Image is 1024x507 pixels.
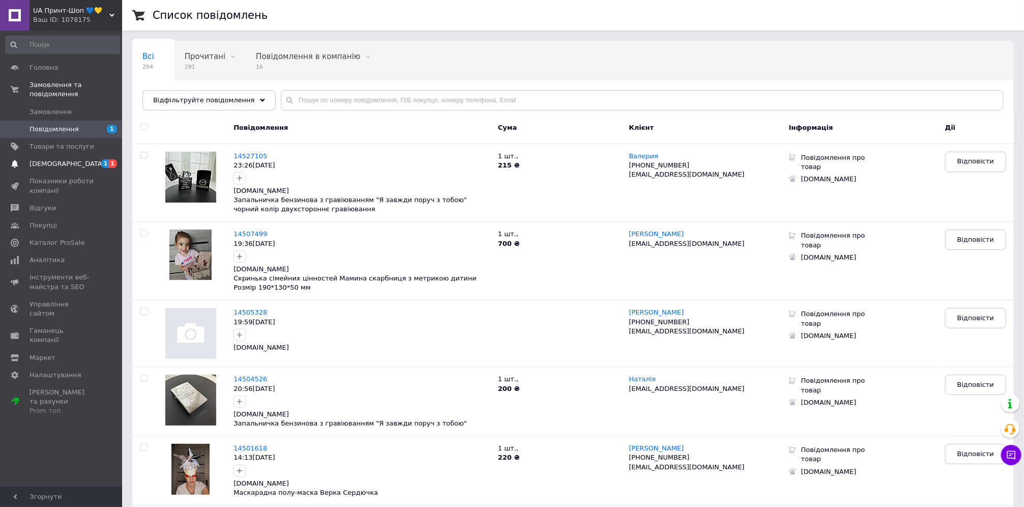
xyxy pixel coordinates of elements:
div: [DOMAIN_NAME] [233,186,490,195]
span: [PHONE_NUMBER] [629,318,689,326]
span: Показники роботи компанії [30,177,94,195]
div: Інформація [786,116,943,144]
a: [PERSON_NAME] [629,230,684,238]
span: Управління сайтом [30,300,94,318]
span: Відфільтруйте повідомлення [153,96,255,104]
span: Всі [142,52,154,61]
span: 294 [142,63,154,71]
span: Замовлення [30,107,72,117]
div: Повідомлення [228,116,495,144]
span: [PHONE_NUMBER] [629,454,689,461]
div: [DOMAIN_NAME] [233,343,490,352]
button: Чат з покупцем [1001,445,1021,465]
span: Відповісти [957,380,994,389]
span: [EMAIL_ADDRESS][DOMAIN_NAME] [629,171,744,178]
a: Маскарадна полу-маска Верка Сердючка [233,489,378,497]
div: [DOMAIN_NAME] [796,251,872,264]
div: Повідомлення про товар [796,152,872,173]
a: 14505328 [233,308,267,316]
span: Гаманець компанії [30,326,94,345]
a: 14504526 [233,375,267,383]
span: Повідомлення [30,125,79,134]
span: Повідомлення в компанію [256,52,360,61]
div: 20:56[DATE] [233,384,490,393]
span: [EMAIL_ADDRESS][DOMAIN_NAME] [629,240,744,247]
span: Налаштування [30,371,81,380]
div: 19:36[DATE] [233,239,490,248]
span: Скринька сімейних цінностей Мамина скарбниця з метрикою дитини Розмір 190*130*50 мм [233,274,477,291]
div: Клієнт [621,116,786,144]
a: Наталія [629,375,656,383]
span: Аналітика [30,256,65,265]
div: [DOMAIN_NAME] [796,173,872,185]
div: 19:59[DATE] [233,318,490,327]
span: Інструменти веб-майстра та SEO [30,273,94,291]
div: Prom топ [30,406,94,415]
img: Повідомлення 14501618 [171,444,210,495]
span: 1 [101,159,109,168]
div: Повідомлення про товар [796,375,872,396]
p: 1 шт. , [498,375,619,384]
span: [PHONE_NUMBER] [629,161,689,169]
p: 1 шт. , [498,152,619,161]
span: Замовлення та повідомлення [30,80,122,99]
span: UA Принт-Шоп ​💙💛 [33,6,109,15]
img: Повідомлення 14505328 [165,308,216,359]
div: [DOMAIN_NAME] [233,410,490,419]
span: Каталог ProSale [30,238,84,247]
span: 14507499 [233,230,267,238]
span: Маркет [30,353,55,362]
div: [DOMAIN_NAME] [796,330,872,342]
a: Запальничка бензинова з гравіюванням "Я завжди поруч з тобою" чорний колір двухстороннє гравіювання [233,196,467,213]
b: 220 ₴ [498,454,520,461]
p: 1 шт. , [498,444,619,453]
span: 1 [109,159,117,168]
a: Валерия [629,152,658,160]
input: Пошук [5,36,120,54]
div: Дії [943,116,1014,144]
span: [EMAIL_ADDRESS][DOMAIN_NAME] [629,463,744,471]
a: [PERSON_NAME] [629,444,684,453]
div: Повідомлення про товар [796,444,872,465]
a: Відповісти [945,230,1006,250]
span: [EMAIL_ADDRESS][DOMAIN_NAME] [629,327,744,335]
div: [DOMAIN_NAME] [233,265,490,274]
a: Відповісти [945,152,1006,172]
input: Пошук по номеру повідомлення, ПІБ покупця, номеру телефона, Email [281,90,1004,110]
div: Повідомлення про товар [796,230,872,251]
span: Відповісти [957,157,994,166]
img: Повідомлення 14507499 [169,230,212,280]
img: Повідомлення 14504526 [165,375,216,426]
span: Прочитані [185,52,226,61]
a: Відповісти [945,375,1006,395]
div: [DOMAIN_NAME] [796,466,872,478]
a: Скринька сімейних цінностей Мамина скарбниця з метрикою дитини Розмір 190*130*50 мм [233,274,477,292]
div: Ваш ID: 1078175 [33,15,122,24]
span: Запальничка бензинова з гравіюванням "Я завжди поруч з тобою" [233,419,467,427]
a: Відповісти [945,444,1006,464]
span: Відповісти [957,235,994,244]
b: 215 ₴ [498,161,520,169]
b: 200 ₴ [498,385,520,392]
div: Повідомлення про товар [796,308,872,329]
img: Повідомлення 14527105 [165,152,216,203]
span: 14527105 [233,152,267,160]
span: [PERSON_NAME] та рахунки [30,388,94,416]
span: Головна [30,63,58,72]
span: 16 [256,63,360,71]
div: [DOMAIN_NAME] [796,397,872,409]
span: [PERSON_NAME] [629,308,684,316]
a: 14501618 [233,444,267,452]
span: [DEMOGRAPHIC_DATA] [30,159,105,168]
span: Повідомлення про товар [142,91,242,100]
span: 1 [107,125,117,133]
div: 23:26[DATE] [233,161,490,170]
div: 14:13[DATE] [233,453,490,462]
span: Відповісти [957,314,994,323]
b: 700 ₴ [498,240,520,247]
